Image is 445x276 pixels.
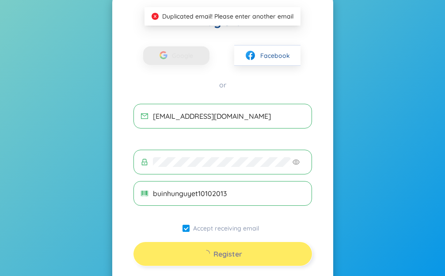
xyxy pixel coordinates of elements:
span: close-circle [152,13,159,20]
div: Register [133,13,312,29]
span: eye [293,159,300,166]
img: facebook [245,50,256,61]
span: Google [172,46,198,65]
span: barcode [141,190,148,197]
span: mail [141,113,148,120]
span: Facebook [260,51,290,60]
span: lock [141,159,148,166]
span: Duplicated email! Please enter another email [162,12,293,20]
button: facebookFacebook [234,45,300,66]
div: or [133,80,312,90]
input: Email [153,111,304,121]
span: Accept receiving email [190,224,262,232]
input: Secret code (optional) [153,189,304,198]
button: Google [143,46,209,65]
